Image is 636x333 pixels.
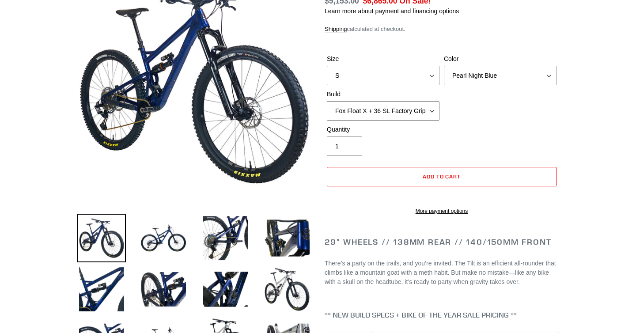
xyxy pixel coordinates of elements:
img: Load image into Gallery viewer, TILT - Complete Bike [139,265,188,314]
h4: ** NEW BUILD SPECS + BIKE OF THE YEAR SALE PRICING ** [325,311,559,319]
div: calculated at checkout. [325,25,559,34]
a: More payment options [327,207,556,215]
img: Load image into Gallery viewer, TILT - Complete Bike [263,214,311,262]
a: Learn more about payment and financing options [325,8,459,15]
img: Load image into Gallery viewer, TILT - Complete Bike [77,214,126,262]
p: There’s a party on the trails, and you’re invited. The Tilt is an efficient all-rounder that clim... [325,259,559,287]
label: Quantity [327,125,439,134]
img: Load image into Gallery viewer, TILT - Complete Bike [201,265,250,314]
a: Shipping [325,26,347,33]
label: Build [327,90,439,99]
label: Color [444,54,556,64]
h2: 29" Wheels // 138mm Rear // 140/150mm Front [325,237,559,247]
img: Load image into Gallery viewer, TILT - Complete Bike [263,265,311,314]
button: Add to cart [327,167,556,186]
img: Load image into Gallery viewer, TILT - Complete Bike [201,214,250,262]
label: Size [327,54,439,64]
img: Load image into Gallery viewer, TILT - Complete Bike [77,265,126,314]
img: Load image into Gallery viewer, TILT - Complete Bike [139,214,188,262]
span: Add to cart [423,173,461,180]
